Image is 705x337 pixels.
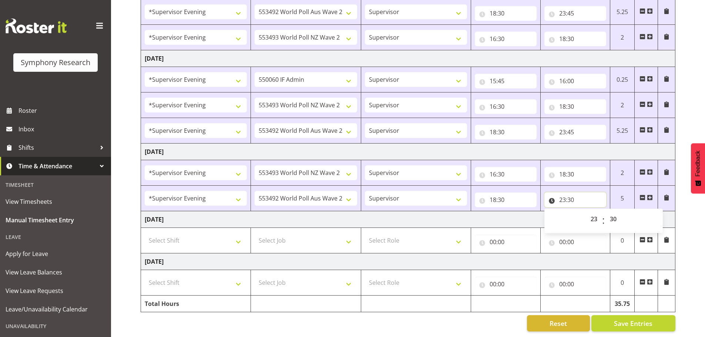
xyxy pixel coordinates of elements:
div: Leave [2,229,109,245]
td: 2 [610,160,635,186]
input: Click to select... [544,99,606,114]
span: Time & Attendance [19,161,96,172]
div: Symphony Research [21,57,90,68]
span: Apply for Leave [6,248,105,259]
input: Click to select... [544,192,606,207]
td: 35.75 [610,296,635,312]
a: View Leave Balances [2,263,109,282]
input: Click to select... [475,167,537,182]
input: Click to select... [475,235,537,249]
td: Total Hours [141,296,251,312]
img: Rosterit website logo [6,18,67,33]
input: Click to select... [475,31,537,46]
input: Click to select... [475,277,537,291]
a: Leave/Unavailability Calendar [2,300,109,319]
span: View Timesheets [6,196,105,207]
div: Unavailability [2,319,109,334]
td: 5 [610,186,635,211]
span: Shifts [19,142,96,153]
td: 0 [610,228,635,253]
input: Click to select... [544,277,606,291]
input: Click to select... [544,125,606,139]
a: Manual Timesheet Entry [2,211,109,229]
input: Click to select... [475,192,537,207]
input: Click to select... [544,6,606,21]
td: 5.25 [610,118,635,144]
td: 2 [610,25,635,50]
button: Feedback - Show survey [691,143,705,193]
span: View Leave Balances [6,267,105,278]
td: [DATE] [141,211,675,228]
input: Click to select... [475,74,537,88]
input: Click to select... [544,31,606,46]
a: View Leave Requests [2,282,109,300]
button: Save Entries [591,315,675,331]
span: Manual Timesheet Entry [6,215,105,226]
td: 0 [610,270,635,296]
a: View Timesheets [2,192,109,211]
input: Click to select... [544,167,606,182]
span: Feedback [695,151,701,176]
td: 0.25 [610,67,635,92]
span: : [602,212,605,230]
span: Inbox [19,124,107,135]
span: Save Entries [614,319,652,328]
span: Roster [19,105,107,116]
span: View Leave Requests [6,285,105,296]
td: [DATE] [141,144,675,160]
input: Click to select... [475,125,537,139]
input: Click to select... [475,99,537,114]
td: [DATE] [141,253,675,270]
input: Click to select... [475,6,537,21]
td: [DATE] [141,50,675,67]
span: Leave/Unavailability Calendar [6,304,105,315]
button: Reset [527,315,590,331]
a: Apply for Leave [2,245,109,263]
td: 2 [610,92,635,118]
input: Click to select... [544,235,606,249]
span: Reset [550,319,567,328]
input: Click to select... [544,74,606,88]
div: Timesheet [2,177,109,192]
